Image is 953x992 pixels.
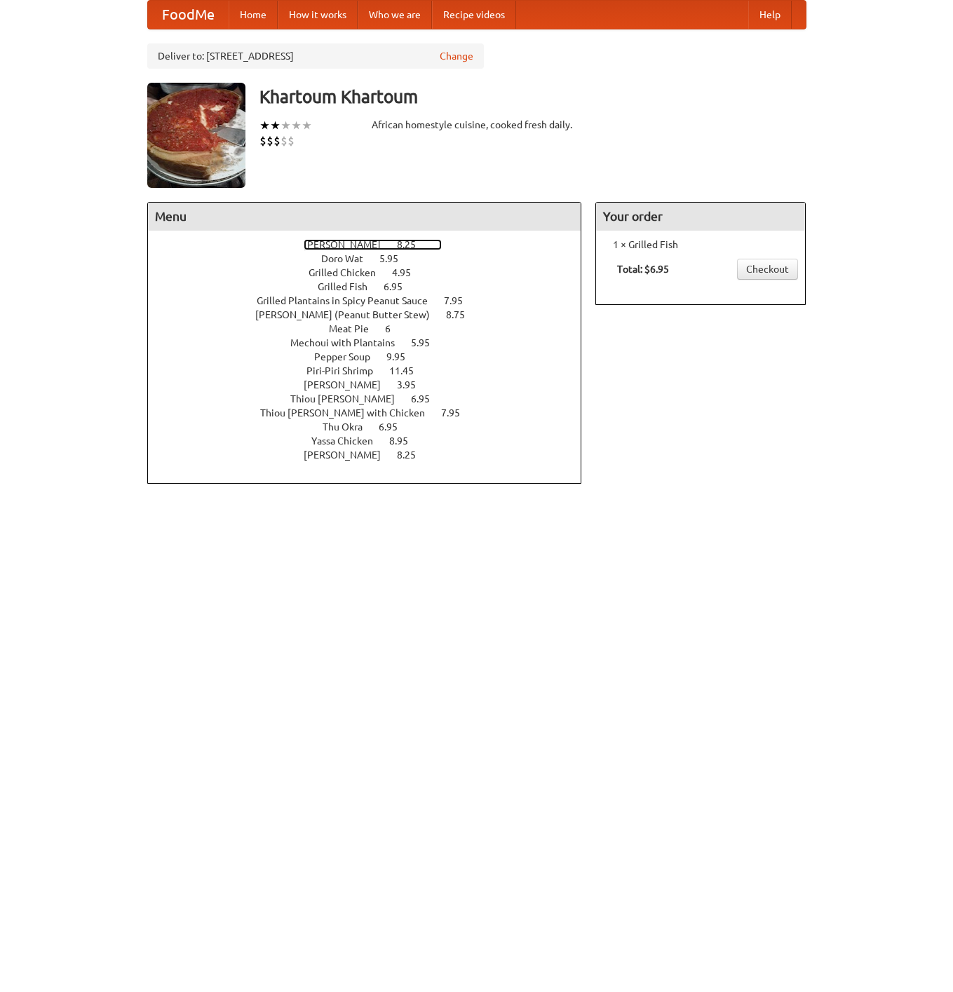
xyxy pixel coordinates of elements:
a: Mechoui with Plantains 5.95 [290,337,456,348]
span: Yassa Chicken [311,435,387,447]
span: Grilled Plantains in Spicy Peanut Sauce [257,295,442,306]
a: [PERSON_NAME] (Peanut Butter Stew) 8.75 [255,309,491,320]
span: 6.95 [411,393,444,405]
span: 6.95 [384,281,417,292]
a: [PERSON_NAME] 8.25 [304,449,442,461]
div: African homestyle cuisine, cooked fresh daily. [372,118,582,132]
span: Piri-Piri Shrimp [306,365,387,376]
span: [PERSON_NAME] (Peanut Butter Stew) [255,309,444,320]
span: [PERSON_NAME] [304,239,395,250]
span: 7.95 [444,295,477,306]
a: Thu Okra 6.95 [323,421,424,433]
li: ★ [281,118,291,133]
a: Grilled Fish 6.95 [318,281,428,292]
span: 5.95 [379,253,412,264]
li: 1 × Grilled Fish [603,238,798,252]
span: 6.95 [379,421,412,433]
a: Piri-Piri Shrimp 11.45 [306,365,440,376]
a: FoodMe [148,1,229,29]
span: 9.95 [386,351,419,362]
h4: Your order [596,203,805,231]
a: Home [229,1,278,29]
a: Pepper Soup 9.95 [314,351,431,362]
img: angular.jpg [147,83,245,188]
li: ★ [302,118,312,133]
a: Thiou [PERSON_NAME] with Chicken 7.95 [260,407,486,419]
span: 8.25 [397,449,430,461]
a: Grilled Plantains in Spicy Peanut Sauce 7.95 [257,295,489,306]
span: Thiou [PERSON_NAME] [290,393,409,405]
a: Checkout [737,259,798,280]
li: $ [273,133,281,149]
span: 3.95 [397,379,430,390]
li: ★ [270,118,281,133]
h3: Khartoum Khartoum [259,83,806,111]
span: [PERSON_NAME] [304,379,395,390]
a: Doro Wat 5.95 [321,253,424,264]
span: 6 [385,323,405,334]
span: Doro Wat [321,253,377,264]
a: How it works [278,1,358,29]
span: 4.95 [392,267,425,278]
a: Meat Pie 6 [329,323,417,334]
a: Change [440,49,473,63]
span: Grilled Chicken [309,267,390,278]
a: Who we are [358,1,432,29]
li: $ [288,133,295,149]
span: 8.95 [389,435,422,447]
li: $ [259,133,266,149]
span: Thu Okra [323,421,377,433]
li: $ [281,133,288,149]
span: Meat Pie [329,323,383,334]
b: Total: $6.95 [617,264,669,275]
span: 11.45 [389,365,428,376]
span: 8.75 [446,309,479,320]
span: 5.95 [411,337,444,348]
a: [PERSON_NAME] 8.25 [304,239,442,250]
li: $ [266,133,273,149]
span: Thiou [PERSON_NAME] with Chicken [260,407,439,419]
h4: Menu [148,203,581,231]
span: [PERSON_NAME] [304,449,395,461]
a: Thiou [PERSON_NAME] 6.95 [290,393,456,405]
li: ★ [259,118,270,133]
a: [PERSON_NAME] 3.95 [304,379,442,390]
a: Help [748,1,792,29]
a: Yassa Chicken 8.95 [311,435,434,447]
div: Deliver to: [STREET_ADDRESS] [147,43,484,69]
span: 7.95 [441,407,474,419]
span: 8.25 [397,239,430,250]
li: ★ [291,118,302,133]
span: Mechoui with Plantains [290,337,409,348]
a: Grilled Chicken 4.95 [309,267,437,278]
a: Recipe videos [432,1,516,29]
span: Grilled Fish [318,281,381,292]
span: Pepper Soup [314,351,384,362]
